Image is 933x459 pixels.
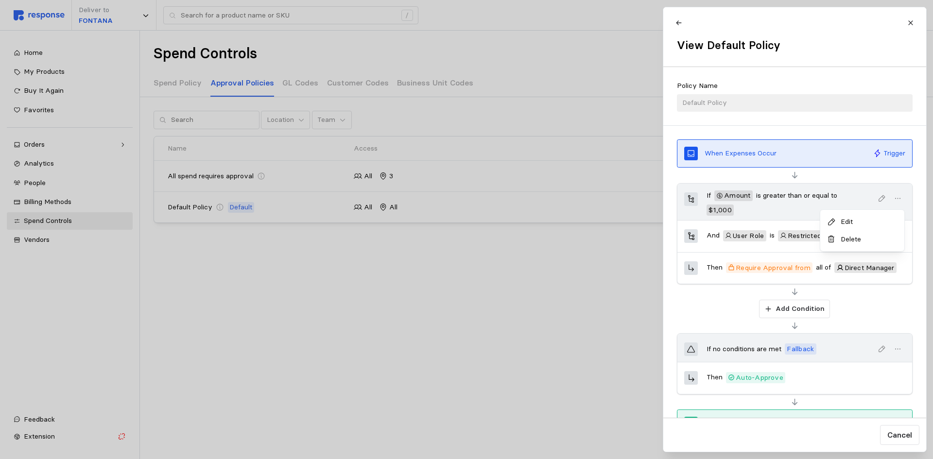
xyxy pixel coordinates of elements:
p: is [769,230,774,241]
span: Restricted Buyer [787,231,843,241]
span: $ 1,000 [708,205,731,215]
p: And [706,230,719,241]
p: If [706,190,710,201]
p: Then [706,262,722,273]
span: Auto-Approve [736,373,783,383]
p: Edit [837,217,898,227]
p: all of [816,262,831,273]
p: Cancel [887,429,912,441]
span: User Role [733,231,764,241]
button: Add Condition [759,300,830,318]
span: Amount [724,190,750,201]
p: Add Condition [775,304,824,314]
p: When Expenses Occur [705,148,777,159]
span: Require Approval from [736,263,811,273]
div: Policy Name [677,81,913,95]
p: Trigger [883,148,905,159]
button: Cancel [880,425,919,445]
span: Fallback [787,344,814,354]
span: Direct Manager [844,263,894,273]
h2: View Default Policy [677,38,780,53]
p: Then [706,372,722,383]
p: Delete [837,234,898,244]
p: is greater than or equal to [756,190,837,201]
p: If no conditions are met [706,344,781,355]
